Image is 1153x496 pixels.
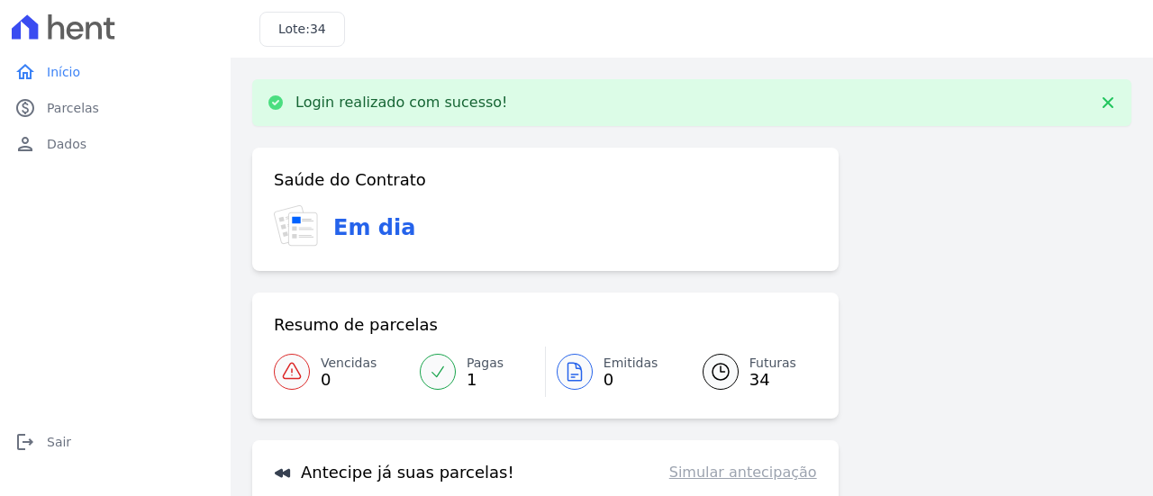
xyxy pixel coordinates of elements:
a: Vencidas 0 [274,347,409,397]
span: Pagas [467,354,504,373]
span: 1 [467,373,504,387]
i: paid [14,97,36,119]
h3: Antecipe já suas parcelas! [274,462,514,483]
i: logout [14,431,36,453]
span: Emitidas [604,354,658,373]
span: 34 [749,373,796,387]
span: Parcelas [47,99,99,117]
span: 34 [310,22,326,36]
span: Início [47,63,80,81]
a: personDados [7,126,223,162]
span: Dados [47,135,86,153]
a: Emitidas 0 [546,347,681,397]
p: Login realizado com sucesso! [295,94,508,112]
a: Simular antecipação [669,462,817,483]
i: person [14,133,36,155]
h3: Resumo de parcelas [274,314,438,336]
a: logoutSair [7,424,223,460]
h3: Lote: [278,20,326,39]
a: homeInício [7,54,223,90]
a: Pagas 1 [409,347,545,397]
h3: Saúde do Contrato [274,169,426,191]
a: paidParcelas [7,90,223,126]
h3: Em dia [333,212,415,244]
span: 0 [604,373,658,387]
a: Futuras 34 [681,347,817,397]
span: Sair [47,433,71,451]
span: Vencidas [321,354,377,373]
i: home [14,61,36,83]
span: 0 [321,373,377,387]
span: Futuras [749,354,796,373]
